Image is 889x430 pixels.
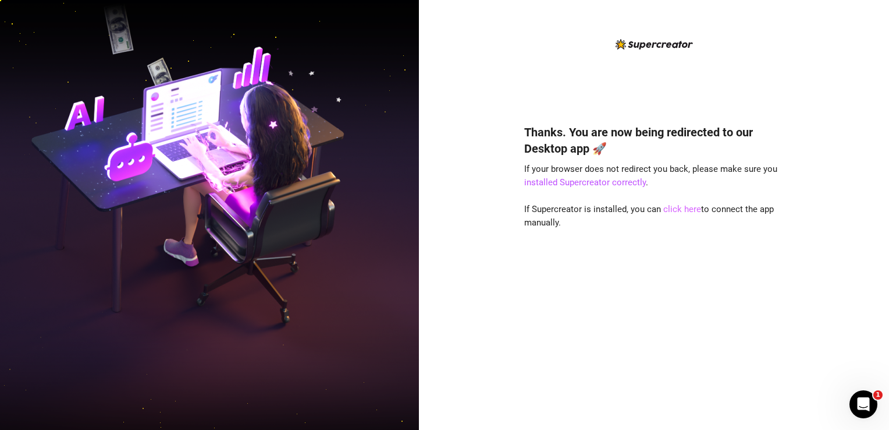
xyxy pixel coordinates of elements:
[849,390,877,418] iframe: Intercom live chat
[873,390,883,400] span: 1
[524,204,774,228] span: If Supercreator is installed, you can to connect the app manually.
[663,204,701,214] a: click here
[524,124,784,157] h4: Thanks. You are now being redirected to our Desktop app 🚀
[616,39,693,50] img: logo-BBDzfeDw.svg
[524,177,646,188] a: installed Supercreator correctly
[524,164,777,188] span: If your browser does not redirect you back, please make sure you .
